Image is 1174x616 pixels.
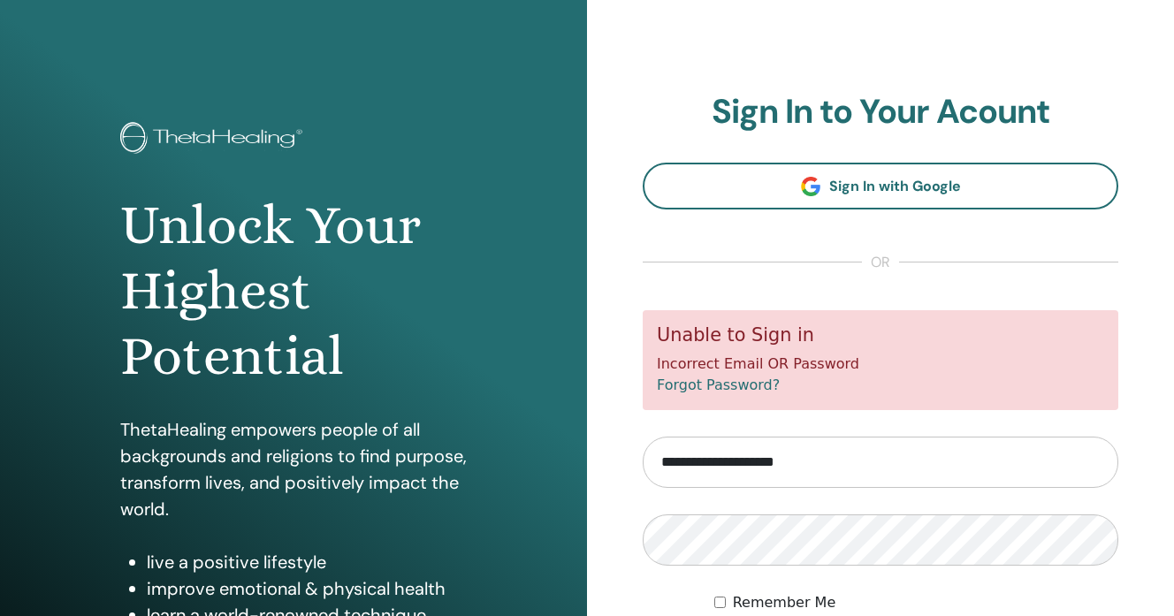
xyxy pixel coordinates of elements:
a: Forgot Password? [657,376,780,393]
div: Incorrect Email OR Password [643,310,1118,410]
div: Keep me authenticated indefinitely or until I manually logout [714,592,1118,613]
a: Sign In with Google [643,163,1118,209]
h5: Unable to Sign in [657,324,1104,346]
h1: Unlock Your Highest Potential [120,193,468,390]
h2: Sign In to Your Acount [643,92,1118,133]
span: or [862,252,899,273]
span: Sign In with Google [829,177,961,195]
li: improve emotional & physical health [147,575,468,602]
p: ThetaHealing empowers people of all backgrounds and religions to find purpose, transform lives, a... [120,416,468,522]
label: Remember Me [733,592,836,613]
li: live a positive lifestyle [147,549,468,575]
